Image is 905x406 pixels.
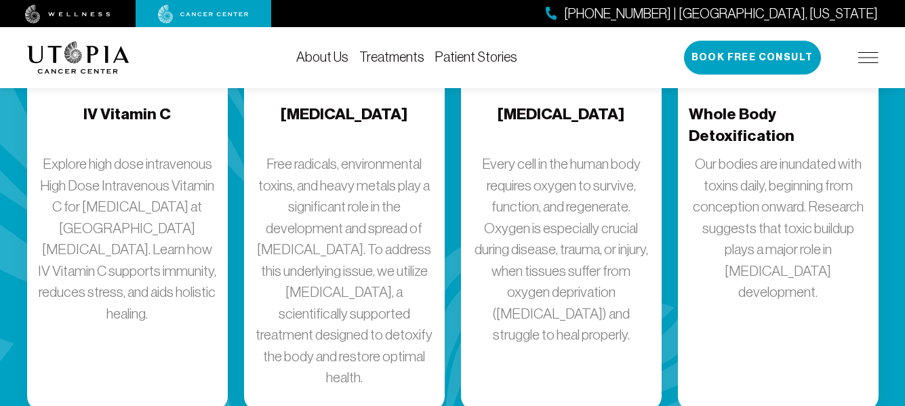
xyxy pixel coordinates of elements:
p: Every cell in the human body requires oxygen to survive, function, and regenerate. Oxygen is espe... [472,153,651,346]
a: [PHONE_NUMBER] | [GEOGRAPHIC_DATA], [US_STATE] [546,4,878,24]
h4: IV Vitamin C [83,104,171,148]
p: Explore high dose intravenous High Dose Intravenous Vitamin C for [MEDICAL_DATA] at [GEOGRAPHIC_D... [38,153,217,324]
img: wellness [25,5,110,24]
h4: [MEDICAL_DATA] [498,104,624,148]
a: Patient Stories [435,49,517,64]
span: [PHONE_NUMBER] | [GEOGRAPHIC_DATA], [US_STATE] [564,4,878,24]
p: Free radicals, environmental toxins, and heavy metals play a significant role in the development ... [255,153,434,388]
img: logo [27,41,129,74]
button: Book Free Consult [684,41,821,75]
a: Treatments [359,49,424,64]
img: cancer center [158,5,249,24]
img: icon-hamburger [858,52,879,63]
a: About Us [296,49,348,64]
h4: [MEDICAL_DATA] [281,104,407,148]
